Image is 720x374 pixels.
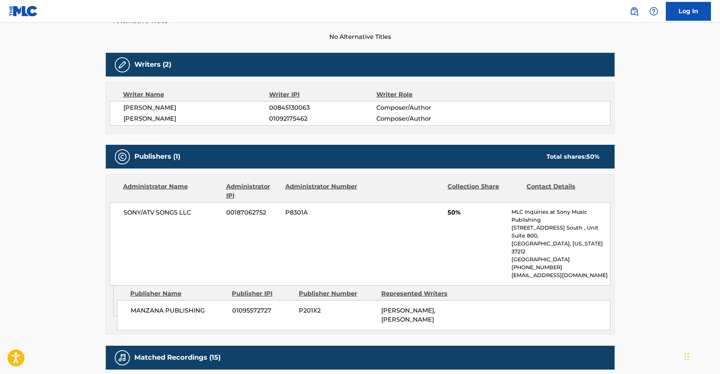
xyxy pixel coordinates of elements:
[134,353,221,362] h5: Matched Recordings (15)
[511,224,610,240] p: [STREET_ADDRESS] South , Unit Suite 800,
[511,240,610,256] p: [GEOGRAPHIC_DATA], [US_STATE] 37212
[381,289,458,298] div: Represented Writers
[682,338,720,374] iframe: Chat Widget
[118,152,127,161] img: Publishers
[381,307,435,323] span: [PERSON_NAME], [PERSON_NAME]
[123,208,221,217] span: SONY/ATV SONGS LLC
[376,90,474,99] div: Writer Role
[118,353,127,362] img: Matched Recordings
[9,6,38,17] img: MLC Logo
[131,306,227,315] span: MANZANA PUBLISHING
[123,103,269,112] span: [PERSON_NAME]
[106,32,615,41] span: No Alternative Titles
[285,208,358,217] span: P8301A
[118,60,127,69] img: Writers
[646,4,661,19] div: Help
[376,103,474,112] span: Composer/Author
[130,289,226,298] div: Publisher Name
[226,208,280,217] span: 00187062752
[123,114,269,123] span: [PERSON_NAME]
[123,182,221,200] div: Administrator Name
[586,153,600,160] span: 50 %
[649,7,658,16] img: help
[511,264,610,271] p: [PHONE_NUMBER]
[232,306,293,315] span: 01095572727
[134,60,171,69] h5: Writers (2)
[269,103,376,112] span: 00845130063
[285,182,358,200] div: Administrator Number
[123,90,269,99] div: Writer Name
[226,182,280,200] div: Administrator IPI
[448,182,521,200] div: Collection Share
[134,152,180,161] h5: Publishers (1)
[269,114,376,123] span: 01092175462
[299,306,376,315] span: P201X2
[527,182,600,200] div: Contact Details
[232,289,293,298] div: Publisher IPI
[511,271,610,279] p: [EMAIL_ADDRESS][DOMAIN_NAME]
[685,345,689,368] div: Drag
[299,289,376,298] div: Publisher Number
[511,256,610,264] p: [GEOGRAPHIC_DATA]
[630,7,639,16] img: search
[376,114,474,123] span: Composer/Author
[448,208,506,217] span: 50%
[627,4,642,19] a: Public Search
[666,2,711,21] a: Log In
[269,90,376,99] div: Writer IPI
[511,208,610,224] p: MLC Inquiries at Sony Music Publishing
[546,152,600,161] div: Total shares:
